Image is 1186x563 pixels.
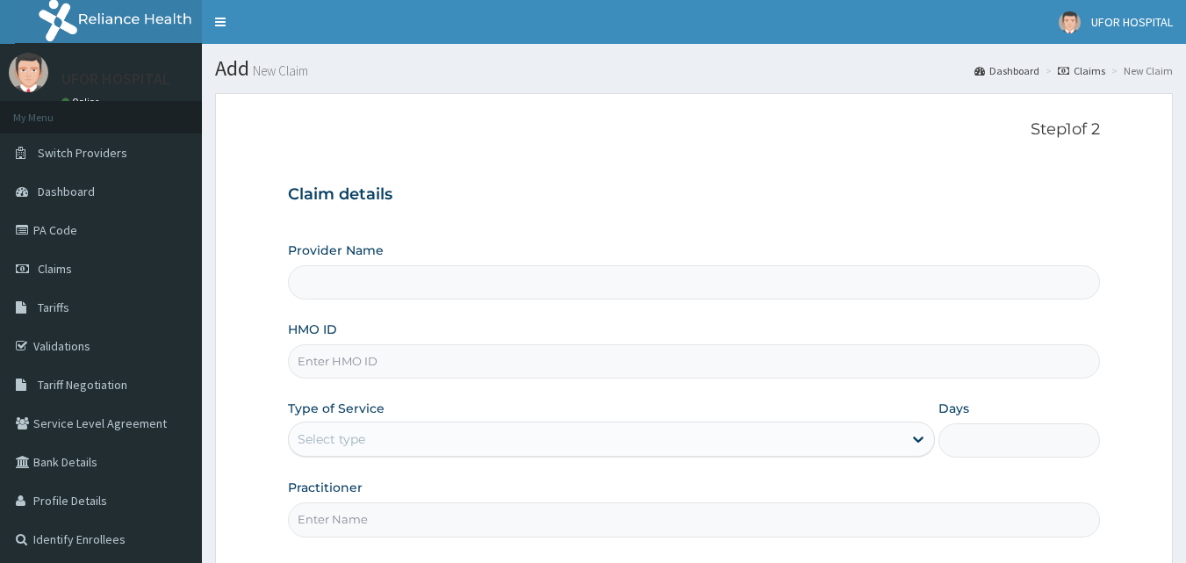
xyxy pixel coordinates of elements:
[288,321,337,338] label: HMO ID
[38,377,127,393] span: Tariff Negotiation
[288,344,1101,379] input: Enter HMO ID
[61,96,104,108] a: Online
[1059,11,1081,33] img: User Image
[1058,63,1105,78] a: Claims
[288,502,1101,537] input: Enter Name
[38,261,72,277] span: Claims
[61,71,170,87] p: UFOR HOSPITAL
[38,184,95,199] span: Dashboard
[288,185,1101,205] h3: Claim details
[38,300,69,315] span: Tariffs
[288,120,1101,140] p: Step 1 of 2
[298,430,365,448] div: Select type
[1107,63,1173,78] li: New Claim
[938,400,969,417] label: Days
[288,400,385,417] label: Type of Service
[974,63,1039,78] a: Dashboard
[9,53,48,92] img: User Image
[288,479,363,496] label: Practitioner
[249,64,308,77] small: New Claim
[215,57,1173,80] h1: Add
[1091,14,1173,30] span: UFOR HOSPITAL
[288,242,384,259] label: Provider Name
[38,145,127,161] span: Switch Providers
